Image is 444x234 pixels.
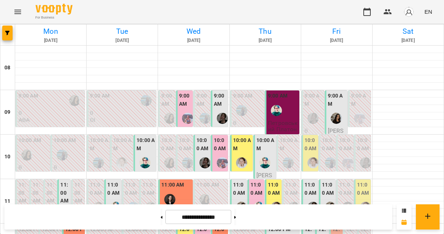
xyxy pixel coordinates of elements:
label: 10:00 AM [161,136,174,152]
h6: [DATE] [88,37,157,44]
div: Жук Вікторія [164,194,175,205]
img: Данюк Дарина [360,157,371,168]
img: Тетяна Кострицька [259,157,270,168]
label: 10:00 AM [233,136,251,152]
label: 11:00 AM [33,181,41,205]
p: СІ [233,126,238,133]
div: Вікторія Ангела [182,113,193,124]
label: 11:00 AM [125,181,137,197]
h6: 10 [4,153,10,161]
img: Тетяна Кострицька [139,157,151,168]
label: 10:00 AM [196,136,209,152]
img: Оксана Шкалей [21,149,33,161]
h6: [DATE] [374,37,443,44]
label: 11:00 AM [107,181,120,197]
label: 11:00 AM [74,181,83,205]
img: Ольга Фурт [116,157,127,168]
label: 11:00 AM [233,181,245,197]
div: Вікторія Ангела [217,157,228,168]
img: Оксана Шкалей [331,113,342,124]
img: Ольга Фурт [236,157,247,168]
img: Данюк Дарина [307,113,319,124]
p: 0 [233,120,263,126]
label: 10:00 AM [339,136,351,152]
label: 11:00 AM [142,181,155,197]
h6: [DATE] [302,37,371,44]
h6: 11 [4,197,10,205]
p: 0 [18,164,48,171]
img: Оксана Шкалей [69,95,80,106]
h6: [DATE] [159,37,228,44]
label: 9:00 AM [268,92,287,100]
label: 10:00 AM [280,136,298,152]
label: 11:00 AM [47,181,55,205]
label: 9:00 AM [196,92,209,108]
label: 11:00 AM [18,181,27,205]
div: Вікторія Ангела [354,113,365,124]
img: Данюк Дарина [217,113,228,124]
label: 11:00 AM [60,181,69,205]
label: 11:00 AM [339,181,351,197]
p: 0 [305,128,323,134]
div: Ліліана Честнова [57,149,68,161]
label: 10:00 AM [113,136,131,152]
label: 11:00 AM [161,181,184,189]
img: Ліліана Честнова [283,157,294,168]
img: Вікторія Ангела [342,157,353,168]
p: Кострицька діагностика [268,133,298,152]
label: 10:00 AM [214,136,226,152]
label: 10:00 AM [305,136,317,152]
label: 11:00 AM [196,181,219,189]
label: 11:00 AM [250,181,263,197]
span: For Business [36,15,73,20]
p: СІ [54,171,59,177]
p: АВА [18,117,30,123]
h6: 09 [4,108,10,116]
img: Ліліана Честнова [93,157,104,168]
img: Оксана Шкалей [199,194,211,205]
img: Ліліана Честнова [199,113,211,124]
label: 9:00 AM [161,92,174,108]
img: Ліліана Честнова [141,95,152,106]
label: 9:00 AM [328,92,346,108]
h6: Tue [88,26,157,37]
h6: Fri [302,26,371,37]
label: 9:00 AM [214,92,226,108]
p: 0 [18,110,83,116]
div: Ольга Фурт [307,157,319,168]
img: Voopty Logo [36,4,73,14]
p: 0 [54,164,84,171]
img: Ліліана Честнова [236,105,247,116]
img: Данюк Дарина [199,157,211,168]
label: 10:00 AM [256,136,275,152]
img: Оксана Шкалей [164,113,175,124]
label: 9:00 AM [305,92,323,108]
label: 10:00 AM [90,136,108,152]
div: Оксана Шкалей [164,157,175,168]
label: 10:00 AM [18,136,41,145]
h6: Mon [16,26,85,37]
label: 10:00 AM [137,136,155,152]
label: 9:00 AM [179,92,191,108]
div: Ліліана Честнова [182,157,193,168]
h6: [DATE] [16,37,85,44]
img: Ліліана Честнова [325,157,336,168]
label: 10:00 AM [54,136,76,145]
label: 9:00 AM [351,92,369,108]
img: Тетяна Кострицька [271,105,282,116]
